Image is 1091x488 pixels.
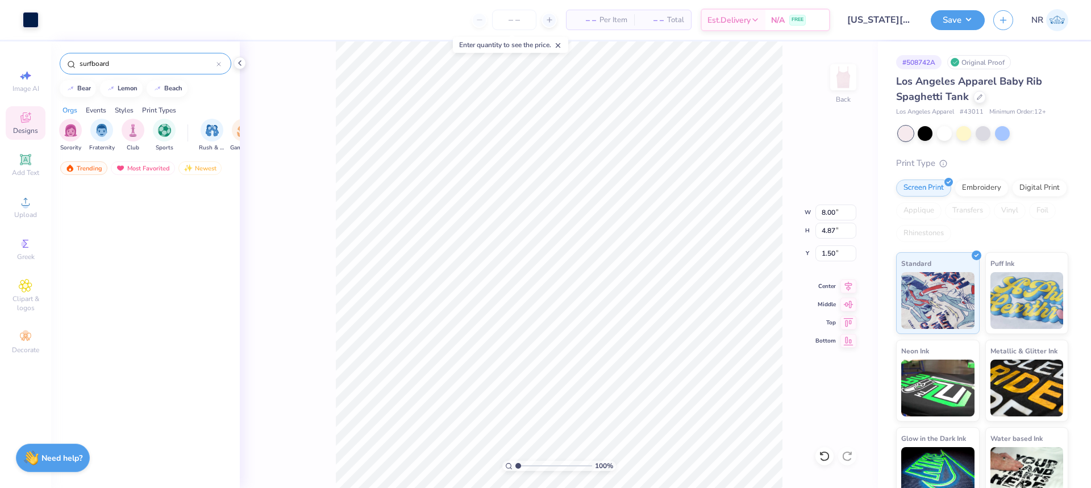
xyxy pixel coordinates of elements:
div: filter for Fraternity [89,119,115,152]
img: trending.gif [65,164,74,172]
span: Fraternity [89,144,115,152]
div: filter for Rush & Bid [199,119,225,152]
div: Orgs [63,105,77,115]
a: NR [1031,9,1068,31]
span: N/A [771,14,785,26]
img: Neon Ink [901,360,975,416]
span: Glow in the Dark Ink [901,432,966,444]
img: Sorority Image [64,124,77,137]
span: Image AI [13,84,39,93]
span: Per Item [599,14,627,26]
div: Trending [60,161,107,175]
span: Minimum Order: 12 + [989,107,1046,117]
div: Digital Print [1012,180,1067,197]
span: Sports [156,144,173,152]
span: Upload [14,210,37,219]
button: beach [147,80,188,97]
span: Decorate [12,345,39,354]
img: Metallic & Glitter Ink [990,360,1064,416]
span: FREE [792,16,803,24]
span: – – [573,14,596,26]
div: Screen Print [896,180,951,197]
button: filter button [59,119,82,152]
input: Try "Alpha" [78,58,216,69]
div: Most Favorited [111,161,175,175]
button: bear [60,80,96,97]
img: Back [832,66,855,89]
span: Los Angeles Apparel Baby Rib Spaghetti Tank [896,74,1042,103]
button: lemon [100,80,143,97]
img: Puff Ink [990,272,1064,329]
img: most_fav.gif [116,164,125,172]
button: filter button [89,119,115,152]
span: # 43011 [960,107,984,117]
div: Events [86,105,106,115]
div: Applique [896,202,942,219]
img: Rush & Bid Image [206,124,219,137]
span: Greek [17,252,35,261]
div: Original Proof [947,55,1011,69]
span: 100 % [595,461,613,471]
span: Puff Ink [990,257,1014,269]
button: filter button [122,119,144,152]
div: Embroidery [955,180,1009,197]
span: Neon Ink [901,345,929,357]
div: Transfers [945,202,990,219]
input: – – [492,10,536,30]
img: Standard [901,272,975,329]
span: Add Text [12,168,39,177]
img: Niki Roselle Tendencia [1046,9,1068,31]
div: # 508742A [896,55,942,69]
div: filter for Sorority [59,119,82,152]
span: Metallic & Glitter Ink [990,345,1057,357]
div: Foil [1029,202,1056,219]
div: Newest [178,161,222,175]
span: Club [127,144,139,152]
img: Fraternity Image [95,124,108,137]
span: Middle [815,301,836,308]
img: trend_line.gif [66,85,75,92]
div: Back [836,94,851,105]
span: Total [667,14,684,26]
span: Standard [901,257,931,269]
button: filter button [153,119,176,152]
span: – – [641,14,664,26]
div: filter for Club [122,119,144,152]
div: Print Types [142,105,176,115]
span: Top [815,319,836,327]
button: filter button [199,119,225,152]
div: filter for Game Day [230,119,256,152]
span: Clipart & logos [6,294,45,312]
img: Club Image [127,124,139,137]
span: Bottom [815,337,836,345]
button: Save [931,10,985,30]
img: Newest.gif [184,164,193,172]
span: Rush & Bid [199,144,225,152]
span: Designs [13,126,38,135]
div: lemon [118,85,138,91]
span: NR [1031,14,1043,27]
input: Untitled Design [839,9,922,31]
div: bear [77,85,91,91]
div: Styles [115,105,134,115]
span: Sorority [60,144,81,152]
span: Game Day [230,144,256,152]
span: Center [815,282,836,290]
div: Vinyl [994,202,1026,219]
strong: Need help? [41,453,82,464]
div: Print Type [896,157,1068,170]
span: Est. Delivery [707,14,751,26]
img: trend_line.gif [106,85,115,92]
button: filter button [230,119,256,152]
img: trend_line.gif [153,85,162,92]
div: Rhinestones [896,225,951,242]
img: Sports Image [158,124,171,137]
img: Game Day Image [237,124,250,137]
div: Enter quantity to see the price. [453,37,568,53]
div: filter for Sports [153,119,176,152]
span: Los Angeles Apparel [896,107,954,117]
div: beach [164,85,182,91]
span: Water based Ink [990,432,1043,444]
